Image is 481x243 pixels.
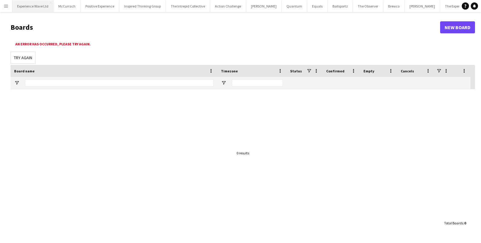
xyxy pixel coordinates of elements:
[54,0,81,12] button: McCurrach
[210,0,246,12] button: Action Challenge
[353,0,383,12] button: The Observer
[405,0,440,12] button: [PERSON_NAME]
[15,41,470,47] h3: An error has occurred, please try again.
[221,69,238,73] span: Timezone
[383,0,405,12] button: Brewco
[401,69,414,73] span: Cancels
[232,79,283,87] input: Timezone Filter Input
[14,55,32,60] span: Try Again
[14,80,20,86] button: Open Filter Menu
[25,79,214,87] input: Board name Filter Input
[282,0,307,12] button: Quantum
[12,0,54,12] button: Experience Wave Ltd
[246,0,282,12] button: [PERSON_NAME]
[119,0,166,12] button: Inspired Thinking Group
[290,69,302,73] span: Status
[14,69,35,73] span: Board name
[326,69,345,73] span: Confirmed
[11,23,440,32] h1: Boards
[444,221,463,225] span: Total Boards
[307,0,328,12] button: Equals
[221,80,226,86] button: Open Filter Menu
[328,0,353,12] button: Ballsportz
[363,69,374,73] span: Empty
[237,151,249,155] div: 0 results
[166,0,210,12] button: The Intrepid Collective
[464,221,466,225] span: 0
[444,217,466,229] div: :
[440,21,475,33] a: New Board
[81,0,119,12] button: Positive Experience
